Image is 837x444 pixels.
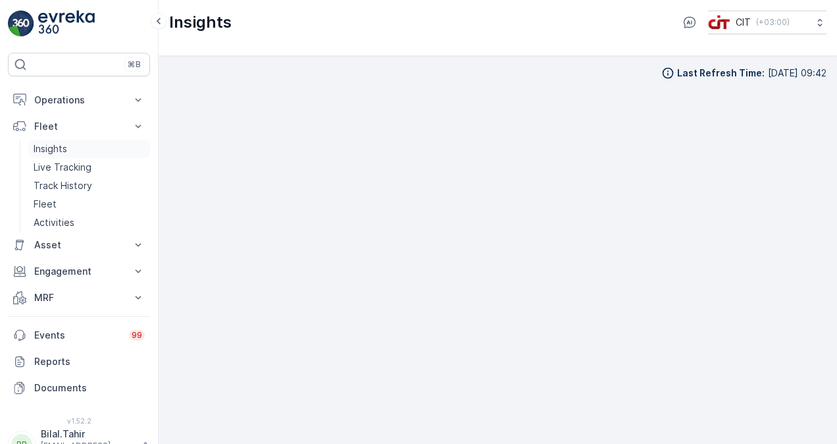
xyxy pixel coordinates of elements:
p: Track History [34,179,92,192]
p: MRF [34,291,124,304]
p: CIT [736,16,751,29]
a: Insights [28,140,150,158]
p: Fleet [34,120,124,133]
button: Engagement [8,258,150,285]
button: MRF [8,285,150,311]
p: Engagement [34,265,124,278]
p: ( +03:00 ) [756,17,790,28]
p: Live Tracking [34,161,91,174]
p: Fleet [34,198,57,211]
img: logo_light-DOdMpM7g.png [38,11,95,37]
a: Events99 [8,322,150,348]
img: logo [8,11,34,37]
p: Last Refresh Time : [677,67,765,80]
p: Documents [34,381,145,395]
p: Operations [34,94,124,107]
a: Documents [8,375,150,401]
button: Operations [8,87,150,113]
p: 99 [132,330,142,341]
span: v 1.52.2 [8,417,150,425]
p: Events [34,329,121,342]
button: Fleet [8,113,150,140]
a: Live Tracking [28,158,150,177]
a: Activities [28,213,150,232]
a: Reports [8,348,150,375]
p: Asset [34,238,124,252]
img: cit-logo_pOk6rL0.png [708,15,730,30]
p: Activities [34,216,74,229]
p: ⌘B [128,59,141,70]
p: Insights [34,142,67,155]
a: Fleet [28,195,150,213]
p: [DATE] 09:42 [768,67,826,80]
a: Track History [28,177,150,195]
button: Asset [8,232,150,258]
p: Bilal.Tahir [41,428,136,441]
p: Reports [34,355,145,368]
p: Insights [169,12,232,33]
button: CIT(+03:00) [708,11,826,34]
